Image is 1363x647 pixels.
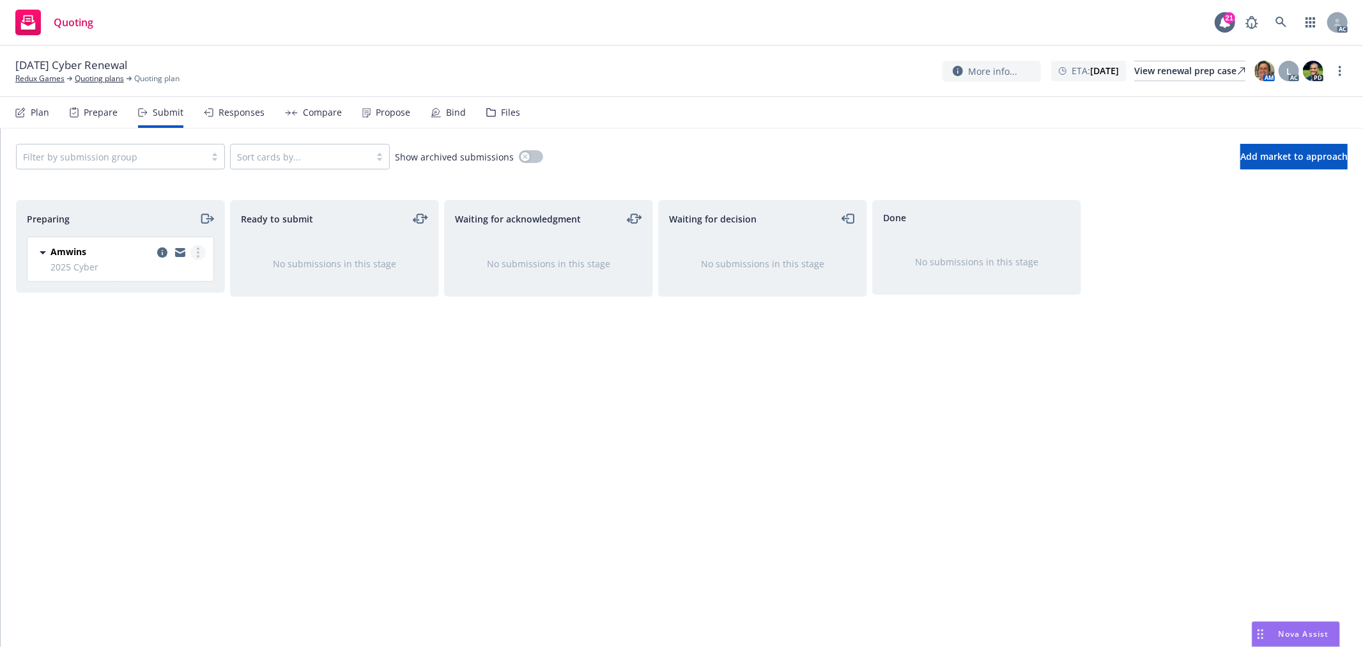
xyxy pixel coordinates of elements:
span: Add market to approach [1240,150,1348,162]
div: Prepare [84,107,118,118]
span: ETA : [1072,64,1119,77]
span: Waiting for decision [669,212,757,226]
span: Ready to submit [241,212,313,226]
div: Bind [446,107,466,118]
span: Nova Assist [1279,628,1329,639]
div: Files [501,107,520,118]
div: Compare [303,107,342,118]
div: No submissions in this stage [679,257,846,270]
a: moveRight [199,211,214,226]
a: moveLeftRight [627,211,642,226]
span: Show archived submissions [395,150,514,164]
a: Quoting [10,4,98,40]
div: Submit [153,107,183,118]
a: View renewal prep case [1134,61,1245,81]
a: copy logging email [155,245,170,260]
img: photo [1303,61,1323,81]
span: 2025 Cyber [50,260,206,274]
a: Report a Bug [1239,10,1265,35]
button: More info... [943,61,1041,82]
div: Responses [219,107,265,118]
a: Search [1268,10,1294,35]
a: Quoting plans [75,73,124,84]
a: moveLeft [841,211,856,226]
a: moveLeftRight [413,211,428,226]
a: Redux Games [15,73,65,84]
a: more [1332,63,1348,79]
div: Propose [376,107,410,118]
a: Switch app [1298,10,1323,35]
span: Done [883,211,906,224]
div: Drag to move [1252,622,1268,646]
span: [DATE] Cyber Renewal [15,58,127,73]
span: L [1286,65,1291,78]
button: Nova Assist [1252,621,1340,647]
strong: [DATE] [1090,65,1119,77]
img: photo [1254,61,1275,81]
div: Plan [31,107,49,118]
div: No submissions in this stage [251,257,418,270]
span: Preparing [27,212,70,226]
span: Quoting [54,17,93,27]
button: Add market to approach [1240,144,1348,169]
div: No submissions in this stage [465,257,632,270]
a: more [190,245,206,260]
span: Waiting for acknowledgment [455,212,581,226]
span: Amwins [50,245,86,258]
div: No submissions in this stage [893,255,1060,269]
div: 21 [1224,12,1235,24]
a: copy logging email [173,245,188,260]
span: More info... [968,65,1017,78]
span: Quoting plan [134,73,180,84]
